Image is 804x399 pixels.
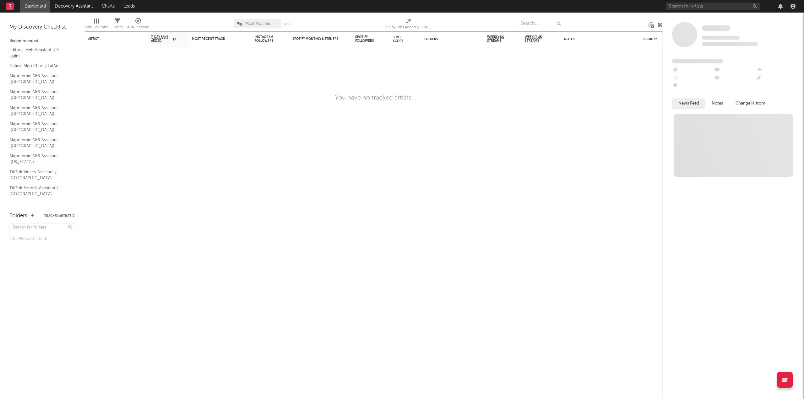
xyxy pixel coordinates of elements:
span: Fans Added by Platform [672,59,723,63]
div: Jump Score [393,35,409,43]
div: -- [714,66,756,74]
a: Algorithmic A&R Assistant ([GEOGRAPHIC_DATA]) [9,121,69,133]
div: Notes [564,37,627,41]
div: A&R Pipeline [127,16,149,34]
span: Most Notified [245,22,270,26]
a: Algorithmic A&R Assistant ([GEOGRAPHIC_DATA]) [9,105,69,117]
div: You have no tracked artists. [335,94,413,102]
span: 0 fans last week [702,42,758,46]
button: Notes [705,98,729,109]
span: Weekly UK Streams [525,35,548,43]
div: Instagram Followers [255,35,277,43]
a: Algorithmic A&R Assistant ([GEOGRAPHIC_DATA]) [9,73,69,85]
div: Spotify Monthly Listeners [292,37,340,41]
a: Editorial A&R Assistant (US Latin) [9,46,69,59]
div: -- [756,74,798,82]
input: Search for folders... [9,223,75,232]
div: Recommended [9,37,75,45]
span: Tracking Since: [DATE] [702,36,740,40]
div: -- [714,74,756,82]
a: Algorithmic A&R Assistant ([GEOGRAPHIC_DATA]) [9,137,69,149]
div: -- [672,82,714,90]
button: Change History [729,98,771,109]
a: Critical Algo Chart / LatAm [9,62,69,69]
div: Folders [9,212,27,220]
div: Most Recent Track [192,37,239,41]
button: News Feed [672,98,705,109]
div: -- [756,66,798,74]
div: Folders [424,37,471,41]
div: Edit Columns [85,24,108,31]
div: 7-Day Fans Added (7-Day Fans Added) [385,24,432,31]
div: My Discovery Checklist [9,24,75,31]
span: Weekly US Streams [487,35,509,43]
div: Priority [643,37,668,41]
button: Save [283,23,291,26]
a: Algorithmic A&R Assistant ([US_STATE]) [9,153,69,165]
div: Click to add a folder. [9,235,75,243]
div: Artist [88,37,135,41]
a: TikTok Sounds Assistant / [GEOGRAPHIC_DATA] [9,185,69,197]
div: -- [672,74,714,82]
a: TikTok Videos Assistant / [GEOGRAPHIC_DATA] [9,169,69,181]
div: Spotify Followers [355,35,377,43]
div: -- [672,66,714,74]
div: Filters [112,24,122,31]
span: 7-Day Fans Added [151,35,171,43]
button: Tracked Artists(0) [44,214,75,218]
input: Search... [517,19,564,28]
a: Algorithmic A&R Assistant ([GEOGRAPHIC_DATA]) [9,89,69,101]
div: Filters [112,16,122,34]
a: Some Artist [702,25,730,31]
input: Search for artists [666,3,760,10]
div: Edit Columns [85,16,108,34]
div: 7-Day Fans Added (7-Day Fans Added) [385,16,432,34]
div: A&R Pipeline [127,24,149,31]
